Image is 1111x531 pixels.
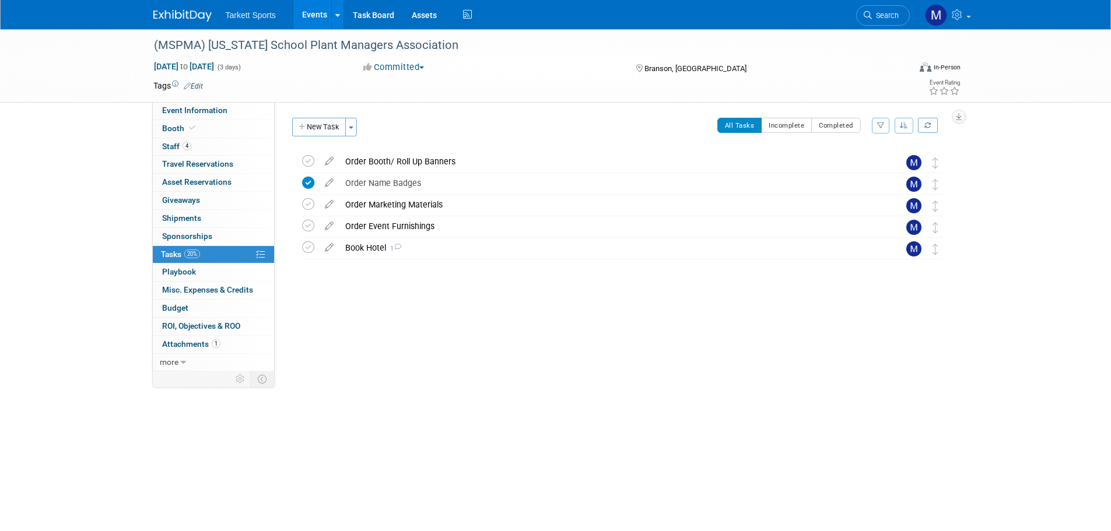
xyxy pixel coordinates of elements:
[226,10,276,20] span: Tarkett Sports
[160,357,178,367] span: more
[216,64,241,71] span: (3 days)
[184,249,200,258] span: 20%
[162,231,212,241] span: Sponsorships
[319,178,339,188] a: edit
[162,124,198,133] span: Booth
[162,106,227,115] span: Event Information
[250,371,274,386] td: Toggle Event Tabs
[906,155,921,170] img: Mathieu Martel
[162,339,220,349] span: Attachments
[906,177,921,192] img: Mathieu Martel
[856,5,910,26] a: Search
[230,371,251,386] td: Personalize Event Tab Strip
[162,142,191,151] span: Staff
[339,195,883,214] div: Order Marketing Materials
[153,61,215,72] span: [DATE] [DATE]
[872,11,899,20] span: Search
[319,242,339,253] a: edit
[162,267,196,276] span: Playbook
[183,142,191,150] span: 4
[162,195,200,205] span: Giveaways
[153,156,274,173] a: Travel Reservations
[841,61,961,78] div: Event Format
[153,300,274,317] a: Budget
[933,222,938,233] i: Move task
[162,177,232,187] span: Asset Reservations
[153,192,274,209] a: Giveaways
[292,118,346,136] button: New Task
[153,210,274,227] a: Shipments
[162,303,188,312] span: Budget
[906,220,921,235] img: Mathieu Martel
[319,221,339,231] a: edit
[925,4,947,26] img: Mathieu Martel
[933,201,938,212] i: Move task
[644,64,746,73] span: Branson, [GEOGRAPHIC_DATA]
[153,318,274,335] a: ROI, Objectives & ROO
[933,179,938,190] i: Move task
[161,249,200,259] span: Tasks
[153,120,274,138] a: Booth
[153,263,274,281] a: Playbook
[162,321,240,330] span: ROI, Objectives & ROO
[319,156,339,167] a: edit
[319,199,339,210] a: edit
[761,118,812,133] button: Incomplete
[359,61,429,73] button: Committed
[153,174,274,191] a: Asset Reservations
[918,118,938,133] a: Refresh
[153,228,274,245] a: Sponsorships
[339,152,883,171] div: Order Booth/ Roll Up Banners
[153,246,274,263] a: Tasks20%
[717,118,762,133] button: All Tasks
[933,157,938,168] i: Move task
[162,285,253,294] span: Misc. Expenses & Credits
[153,102,274,119] a: Event Information
[184,82,203,90] a: Edit
[150,35,892,56] div: (MSPMA) [US_STATE] School Plant Managers Association
[162,213,201,223] span: Shipments
[339,216,883,236] div: Order Event Furnishings
[178,62,190,71] span: to
[811,118,861,133] button: Completed
[153,354,274,371] a: more
[920,62,931,72] img: Format-Inperson.png
[153,336,274,353] a: Attachments1
[162,159,233,168] span: Travel Reservations
[933,63,961,72] div: In-Person
[153,282,274,299] a: Misc. Expenses & Credits
[906,198,921,213] img: Mathieu Martel
[339,173,883,193] div: Order Name Badges
[153,80,203,92] td: Tags
[386,245,401,252] span: 1
[190,125,195,131] i: Booth reservation complete
[153,138,274,156] a: Staff4
[933,244,938,255] i: Move task
[212,339,220,348] span: 1
[928,80,960,86] div: Event Rating
[906,241,921,256] img: Mathieu Martel
[153,10,212,22] img: ExhibitDay
[339,238,883,258] div: Book Hotel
